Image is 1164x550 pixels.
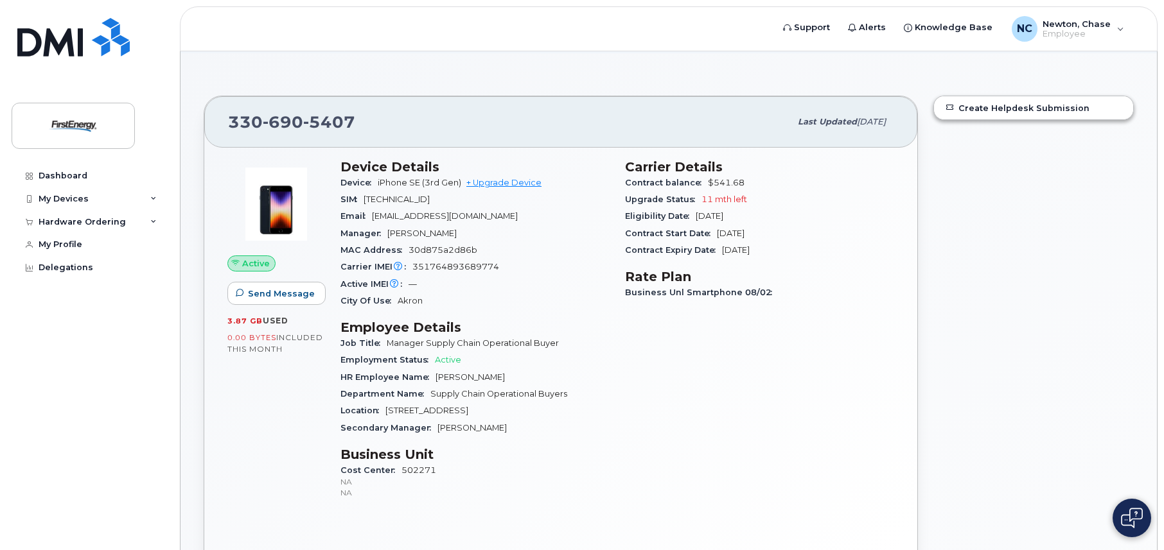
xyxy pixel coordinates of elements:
span: Carrier IMEI [340,262,412,271]
span: [DATE] [717,228,745,238]
span: Employee [1043,29,1111,39]
span: Email [340,211,372,221]
p: NA [340,476,610,487]
span: [EMAIL_ADDRESS][DOMAIN_NAME] [372,211,518,221]
span: 30d875a2d86b [409,245,477,255]
h3: Rate Plan [625,269,894,284]
span: City Of Use [340,296,398,305]
span: 502271 [340,465,610,499]
span: [TECHNICAL_ID] [364,194,430,204]
h3: Carrier Details [625,159,894,175]
span: Contract balance [625,178,708,187]
span: 5407 [303,112,355,132]
span: SIM [340,194,364,204]
span: [DATE] [722,245,750,255]
span: [PERSON_NAME] [436,372,505,382]
span: Department Name [340,389,430,399]
a: Create Helpdesk Submission [934,96,1133,119]
span: Location [340,406,385,415]
span: Contract Expiry Date [625,245,722,255]
a: + Upgrade Device [466,178,542,187]
img: image20231002-3703462-1angbar.jpeg [238,166,315,243]
span: Support [794,21,830,34]
span: $541.68 [708,178,745,187]
span: Contract Start Date [625,228,717,238]
span: Upgrade Status [625,194,701,204]
span: Secondary Manager [340,423,437,433]
span: Employment Status [340,355,435,365]
span: iPhone SE (3rd Gen) [378,178,461,187]
h3: Business Unit [340,447,610,462]
span: Alerts [859,21,886,34]
span: [PERSON_NAME] [387,228,457,238]
span: 330 [228,112,355,132]
span: 3.87 GB [227,316,263,325]
span: used [263,316,288,325]
div: Newton, Chase [1003,16,1133,42]
span: [STREET_ADDRESS] [385,406,468,415]
span: Active [435,355,461,365]
span: [DATE] [857,117,886,126]
span: Newton, Chase [1043,19,1111,29]
span: 690 [263,112,303,132]
span: Last updated [798,117,857,126]
span: 11 mth left [701,194,747,204]
span: NC [1017,21,1032,37]
a: Support [774,15,839,40]
span: HR Employee Name [340,372,436,382]
button: Send Message [227,282,326,305]
span: Business Unl Smartphone 08/02 [625,288,779,297]
span: — [409,279,417,289]
span: 0.00 Bytes [227,333,276,342]
a: Alerts [839,15,895,40]
span: Manager [340,228,387,238]
span: Active IMEI [340,279,409,289]
span: 351764893689774 [412,262,499,271]
span: [DATE] [696,211,723,221]
span: Akron [398,296,423,305]
p: NA [340,487,610,498]
span: Device [340,178,378,187]
span: Manager Supply Chain Operational Buyer [387,338,559,348]
a: Knowledge Base [895,15,1001,40]
span: Knowledge Base [915,21,992,34]
span: MAC Address [340,245,409,255]
h3: Employee Details [340,320,610,335]
span: [PERSON_NAME] [437,423,507,433]
span: Send Message [248,288,315,300]
img: Open chat [1121,508,1143,528]
span: Active [242,257,270,270]
span: Supply Chain Operational Buyers [430,389,567,399]
span: Eligibility Date [625,211,696,221]
span: Cost Center [340,465,401,475]
span: included this month [227,332,323,354]
span: Job Title [340,338,387,348]
h3: Device Details [340,159,610,175]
